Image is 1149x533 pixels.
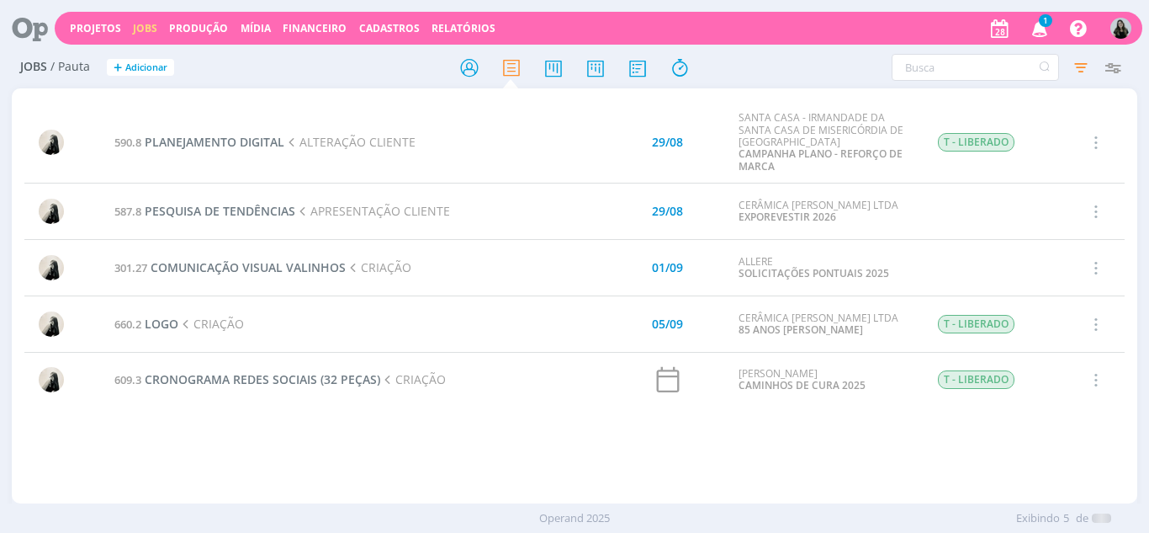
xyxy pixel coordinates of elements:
span: T - LIBERADO [938,315,1014,333]
a: CAMINHOS DE CURA 2025 [739,378,866,392]
img: R [39,255,64,280]
a: EXPOREVESTIR 2026 [739,210,836,224]
button: V [1109,13,1132,43]
span: APRESENTAÇÃO CLIENTE [295,203,450,219]
span: 590.8 [114,135,141,150]
button: +Adicionar [107,59,174,77]
div: 01/09 [652,262,683,274]
span: 1 [1039,14,1052,27]
span: CRIAÇÃO [178,316,244,332]
a: 590.8PLANEJAMENTO DIGITAL [114,134,284,150]
span: 301.27 [114,260,147,275]
span: LOGO [145,316,178,332]
a: Jobs [133,21,157,35]
div: ALLERE [739,256,912,280]
a: Produção [169,21,228,35]
a: Relatórios [432,21,495,35]
div: SANTA CASA - IRMANDADE DA SANTA CASA DE MISERICÓRDIA DE [GEOGRAPHIC_DATA] [739,112,912,173]
img: V [1110,18,1131,39]
span: 587.8 [114,204,141,219]
button: Jobs [128,22,162,35]
img: R [39,199,64,224]
span: 609.3 [114,372,141,387]
button: Financeiro [278,22,352,35]
span: PLANEJAMENTO DIGITAL [145,134,284,150]
span: Exibindo [1016,510,1060,527]
a: Mídia [241,21,271,35]
div: 05/09 [652,318,683,330]
span: de [1076,510,1088,527]
div: 29/08 [652,136,683,148]
img: R [39,367,64,392]
span: 5 [1063,510,1069,527]
a: 660.2LOGO [114,316,178,332]
a: 301.27COMUNICAÇÃO VISUAL VALINHOS [114,259,346,275]
button: Relatórios [426,22,500,35]
button: Produção [164,22,233,35]
span: 660.2 [114,317,141,332]
button: Mídia [236,22,276,35]
span: CRONOGRAMA REDES SOCIAIS (32 PEÇAS) [145,371,380,387]
span: T - LIBERADO [938,133,1014,152]
span: + [114,59,122,77]
a: Financeiro [283,21,347,35]
span: CRIAÇÃO [346,259,411,275]
span: COMUNICAÇÃO VISUAL VALINHOS [151,259,346,275]
button: 1 [1021,13,1056,44]
div: 29/08 [652,205,683,217]
a: Projetos [70,21,121,35]
div: CERÂMICA [PERSON_NAME] LTDA [739,200,912,224]
span: ALTERAÇÃO CLIENTE [284,134,416,150]
span: Adicionar [125,62,167,73]
a: CAMPANHA PLANO - REFORÇO DE MARCA [739,147,903,173]
button: Projetos [65,22,126,35]
input: Busca [892,54,1059,81]
span: Jobs [20,60,47,74]
img: R [39,130,64,155]
a: SOLICITAÇÕES PONTUAIS 2025 [739,266,889,280]
a: 609.3CRONOGRAMA REDES SOCIAIS (32 PEÇAS) [114,371,380,387]
img: R [39,312,64,337]
button: Cadastros [354,22,425,35]
span: T - LIBERADO [938,370,1014,389]
div: [PERSON_NAME] [739,368,912,392]
span: / Pauta [50,60,90,74]
span: Cadastros [359,21,420,35]
div: CERÂMICA [PERSON_NAME] LTDA [739,312,912,337]
a: 85 ANOS [PERSON_NAME] [739,322,863,337]
span: CRIAÇÃO [380,371,446,387]
a: 587.8PESQUISA DE TENDÊNCIAS [114,203,295,219]
span: PESQUISA DE TENDÊNCIAS [145,203,295,219]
